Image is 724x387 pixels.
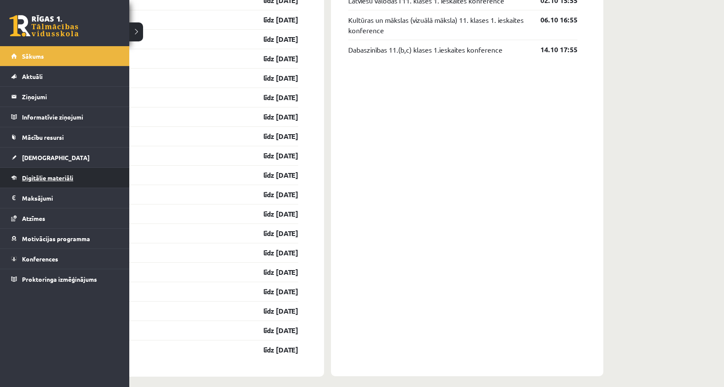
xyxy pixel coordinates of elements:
[248,286,298,297] a: līdz [DATE]
[248,15,298,25] a: līdz [DATE]
[11,269,119,289] a: Proktoringa izmēģinājums
[22,52,44,60] span: Sākums
[22,214,45,222] span: Atzīmes
[22,255,58,263] span: Konferences
[248,267,298,277] a: līdz [DATE]
[11,127,119,147] a: Mācību resursi
[11,229,119,249] a: Motivācijas programma
[22,154,90,161] span: [DEMOGRAPHIC_DATA]
[11,249,119,269] a: Konferences
[248,34,298,44] a: līdz [DATE]
[527,15,577,25] a: 06.10 16:55
[11,46,119,66] a: Sākums
[11,66,119,86] a: Aktuāli
[11,107,119,127] a: Informatīvie ziņojumi
[248,248,298,258] a: līdz [DATE]
[248,209,298,219] a: līdz [DATE]
[248,92,298,103] a: līdz [DATE]
[11,188,119,208] a: Maksājumi
[22,87,119,107] legend: Ziņojumi
[248,306,298,316] a: līdz [DATE]
[348,44,502,55] a: Dabaszinības 11.(b,c) klases 1.ieskaites konference
[11,87,119,107] a: Ziņojumi
[348,15,527,35] a: Kultūras un mākslas (vizuālā māksla) 11. klases 1. ieskaites konference
[248,325,298,336] a: līdz [DATE]
[11,208,119,228] a: Atzīmes
[9,15,78,37] a: Rīgas 1. Tālmācības vidusskola
[22,174,73,182] span: Digitālie materiāli
[248,228,298,239] a: līdz [DATE]
[22,107,119,127] legend: Informatīvie ziņojumi
[22,275,97,283] span: Proktoringa izmēģinājums
[248,131,298,142] a: līdz [DATE]
[248,53,298,64] a: līdz [DATE]
[248,73,298,83] a: līdz [DATE]
[22,235,90,242] span: Motivācijas programma
[22,133,64,141] span: Mācību resursi
[11,168,119,188] a: Digitālie materiāli
[22,188,119,208] legend: Maksājumi
[248,170,298,180] a: līdz [DATE]
[11,148,119,167] a: [DEMOGRAPHIC_DATA]
[248,112,298,122] a: līdz [DATE]
[248,189,298,200] a: līdz [DATE]
[22,72,43,80] span: Aktuāli
[248,151,298,161] a: līdz [DATE]
[527,44,577,55] a: 14.10 17:55
[248,345,298,355] a: līdz [DATE]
